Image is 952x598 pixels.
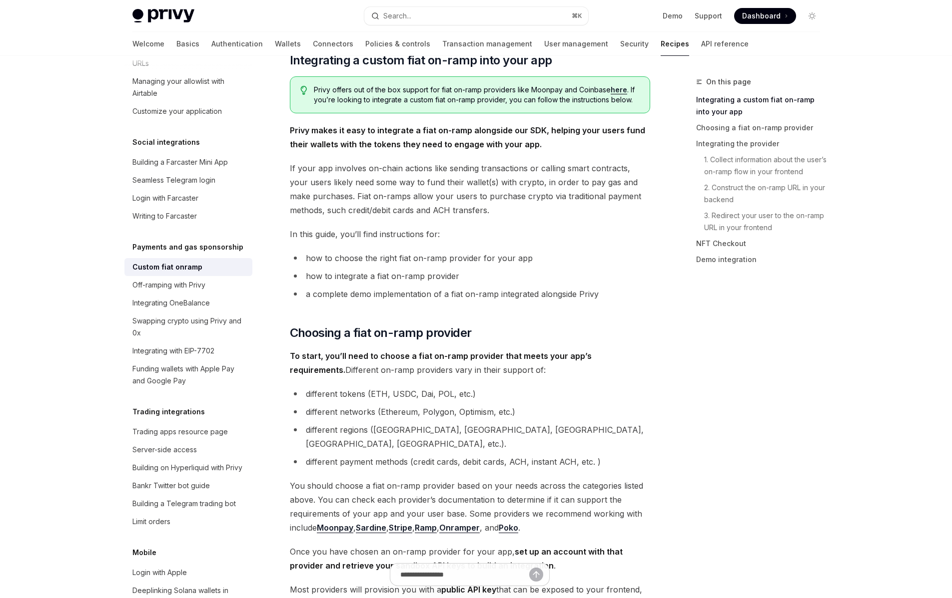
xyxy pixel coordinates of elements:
[132,261,202,273] div: Custom fiat onramp
[124,276,252,294] a: Off-ramping with Privy
[290,479,650,535] span: You should choose a fiat on-ramp provider based on your needs across the categories listed above....
[124,564,252,582] a: Login with Apple
[742,11,781,21] span: Dashboard
[696,236,828,252] a: NFT Checkout
[132,9,194,23] img: light logo
[132,426,228,438] div: Trading apps resource page
[704,208,828,236] a: 3. Redirect your user to the on-ramp URL in your frontend
[124,189,252,207] a: Login with Farcaster
[290,545,650,573] span: Once you have chosen an on-ramp provider for your app, .
[132,210,197,222] div: Writing to Farcaster
[383,10,411,22] div: Search...
[439,523,480,533] a: Onramper
[132,567,187,579] div: Login with Apple
[124,513,252,531] a: Limit orders
[704,152,828,180] a: 1. Collect information about the user’s on-ramp flow in your frontend
[124,72,252,102] a: Managing your allowlist with Airtable
[661,32,689,56] a: Recipes
[313,32,353,56] a: Connectors
[124,171,252,189] a: Seamless Telegram login
[132,241,243,253] h5: Payments and gas sponsorship
[211,32,263,56] a: Authentication
[499,523,518,533] a: Poko
[132,279,205,291] div: Off-ramping with Privy
[317,523,353,533] a: Moonpay
[356,523,386,533] a: Sardine
[124,207,252,225] a: Writing to Farcaster
[132,547,156,559] h5: Mobile
[364,7,588,25] button: Search...⌘K
[124,153,252,171] a: Building a Farcaster Mini App
[132,480,210,492] div: Bankr Twitter bot guide
[290,287,650,301] li: a complete demo implementation of a fiat on-ramp integrated alongside Privy
[132,105,222,117] div: Customize your application
[290,423,650,451] li: different regions ([GEOGRAPHIC_DATA], [GEOGRAPHIC_DATA], [GEOGRAPHIC_DATA], [GEOGRAPHIC_DATA], [G...
[290,325,472,341] span: Choosing a fiat on-ramp provider
[695,11,722,21] a: Support
[132,345,214,357] div: Integrating with EIP-7702
[124,360,252,390] a: Funding wallets with Apple Pay and Google Pay
[300,86,307,95] svg: Tip
[290,52,552,68] span: Integrating a custom fiat on-ramp into your app
[663,11,683,21] a: Demo
[124,423,252,441] a: Trading apps resource page
[620,32,649,56] a: Security
[314,85,639,105] span: Privy offers out of the box support for fiat on-ramp providers like Moonpay and Coinbase . If you...
[290,349,650,377] span: Different on-ramp providers vary in their support of:
[290,269,650,283] li: how to integrate a fiat on-ramp provider
[696,92,828,120] a: Integrating a custom fiat on-ramp into your app
[529,568,543,582] button: Send message
[572,12,582,20] span: ⌘ K
[389,523,412,533] a: Stripe
[290,351,592,375] strong: To start, you’ll need to choose a fiat on-ramp provider that meets your app’s requirements.
[176,32,199,56] a: Basics
[124,441,252,459] a: Server-side access
[132,444,197,456] div: Server-side access
[290,251,650,265] li: how to choose the right fiat on-ramp provider for your app
[275,32,301,56] a: Wallets
[365,32,430,56] a: Policies & controls
[132,297,210,309] div: Integrating OneBalance
[290,387,650,401] li: different tokens (ETH, USDC, Dai, POL, etc.)
[124,459,252,477] a: Building on Hyperliquid with Privy
[704,180,828,208] a: 2. Construct the on-ramp URL in your backend
[124,342,252,360] a: Integrating with EIP-7702
[132,174,215,186] div: Seamless Telegram login
[290,227,650,241] span: In this guide, you’ll find instructions for:
[132,315,246,339] div: Swapping crypto using Privy and 0x
[132,75,246,99] div: Managing your allowlist with Airtable
[132,406,205,418] h5: Trading integrations
[124,102,252,120] a: Customize your application
[124,294,252,312] a: Integrating OneBalance
[696,252,828,268] a: Demo integration
[544,32,608,56] a: User management
[696,120,828,136] a: Choosing a fiat on-ramp provider
[124,477,252,495] a: Bankr Twitter bot guide
[706,76,751,88] span: On this page
[290,161,650,217] span: If your app involves on-chain actions like sending transactions or calling smart contracts, your ...
[701,32,749,56] a: API reference
[132,498,236,510] div: Building a Telegram trading bot
[124,258,252,276] a: Custom fiat onramp
[415,523,437,533] a: Ramp
[132,363,246,387] div: Funding wallets with Apple Pay and Google Pay
[734,8,796,24] a: Dashboard
[132,192,198,204] div: Login with Farcaster
[290,455,650,469] li: different payment methods (credit cards, debit cards, ACH, instant ACH, etc. )
[290,405,650,419] li: different networks (Ethereum, Polygon, Optimism, etc.)
[132,516,170,528] div: Limit orders
[124,312,252,342] a: Swapping crypto using Privy and 0x
[611,85,627,94] a: here
[290,125,645,149] strong: Privy makes it easy to integrate a fiat on-ramp alongside our SDK, helping your users fund their ...
[696,136,828,152] a: Integrating the provider
[124,495,252,513] a: Building a Telegram trading bot
[132,32,164,56] a: Welcome
[442,32,532,56] a: Transaction management
[132,462,242,474] div: Building on Hyperliquid with Privy
[132,136,200,148] h5: Social integrations
[804,8,820,24] button: Toggle dark mode
[132,156,228,168] div: Building a Farcaster Mini App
